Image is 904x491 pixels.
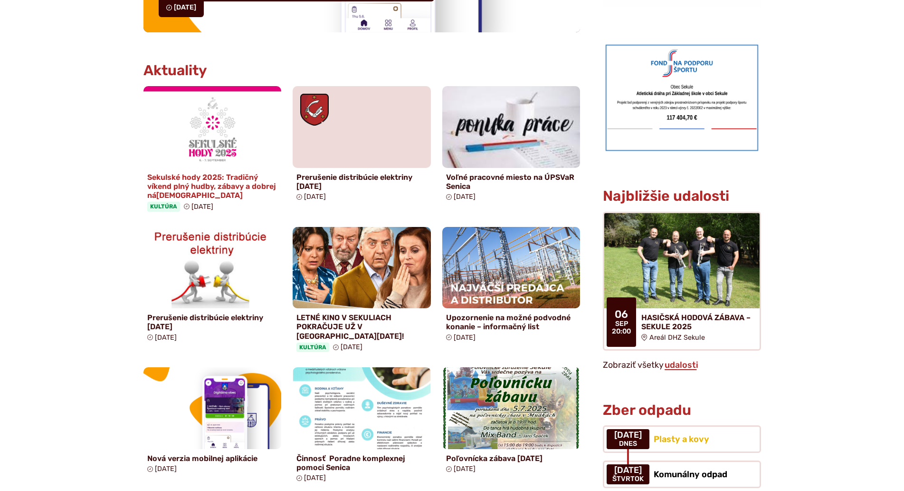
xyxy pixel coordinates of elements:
a: Upozornenie na možné podvodné konanie – informačný list [DATE] [442,227,580,345]
span: 20:00 [612,328,631,335]
span: Kultúra [147,202,180,211]
span: [DATE] [304,193,326,201]
a: Nová verzia mobilnej aplikácie [DATE] [143,367,282,477]
span: štvrtok [612,475,644,483]
a: Činnosť Poradne komplexnej pomoci Senica [DATE] [293,367,431,486]
a: Sekulské hody 2025: Tradičný víkend plný hudby, zábavy a dobrej ná[DEMOGRAPHIC_DATA] Kultúra [DATE] [143,86,282,216]
span: [DATE] [155,334,177,342]
a: Prerušenie distribúcie elektriny [DATE] [DATE] [293,86,431,205]
h4: Voľné pracovné miesto na ÚPSVaR Senica [446,173,577,191]
p: Zobraziť všetky [603,358,761,373]
h4: HASIČSKÁ HODOVÁ ZÁBAVA – SEKULE 2025 [641,313,752,331]
h4: Poľovnícka zábava [DATE] [446,454,577,463]
img: draha.png [603,42,761,153]
h4: Sekulské hody 2025: Tradičný víkend plný hudby, zábavy a dobrej ná[DEMOGRAPHIC_DATA] [147,173,278,200]
span: Plasty a kovy [654,434,709,444]
span: Kultúra [296,343,329,352]
h3: Zber odpadu [603,403,761,418]
span: [DATE] [191,203,213,211]
a: Voľné pracovné miesto na ÚPSVaR Senica [DATE] [442,86,580,205]
span: [DATE] [155,465,177,473]
span: [DATE] [454,193,476,201]
span: [DATE] [454,465,476,473]
span: [DATE] [174,3,196,11]
a: Prerušenie distribúcie elektriny [DATE] [DATE] [143,227,282,345]
h4: Nová verzia mobilnej aplikácie [147,454,278,463]
span: [DATE] [454,334,476,342]
span: [DATE] [341,343,362,351]
a: HASIČSKÁ HODOVÁ ZÁBAVA – SEKULE 2025 Areál DHZ Sekule 06 sep 20:00 [603,212,761,350]
h4: Prerušenie distribúcie elektriny [DATE] [147,313,278,331]
span: Areál DHZ Sekule [649,334,705,342]
a: Komunálny odpad [DATE] štvrtok [603,461,761,488]
h3: Najbližšie udalosti [603,188,729,204]
a: LETNÉ KINO V SEKULIACH POKRAČUJE UŽ V [GEOGRAPHIC_DATA][DATE]! Kultúra [DATE] [293,227,431,356]
span: 06 [612,309,631,320]
span: Dnes [614,440,642,448]
span: Komunálny odpad [654,469,727,480]
a: Poľovnícka zábava [DATE] [DATE] [442,367,580,477]
a: Plasty a kovy [DATE] Dnes [603,425,761,453]
span: [DATE] [614,431,642,440]
span: [DATE] [304,474,326,482]
h3: Aktuality [143,63,207,79]
a: Zobraziť všetky udalosti [664,360,699,370]
h4: LETNÉ KINO V SEKULIACH POKRAČUJE UŽ V [GEOGRAPHIC_DATA][DATE]! [296,313,427,341]
span: [DATE] [612,466,644,475]
h4: Prerušenie distribúcie elektriny [DATE] [296,173,427,191]
h4: Upozornenie na možné podvodné konanie – informačný list [446,313,577,331]
h4: Činnosť Poradne komplexnej pomoci Senica [296,454,427,472]
span: sep [612,320,631,328]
